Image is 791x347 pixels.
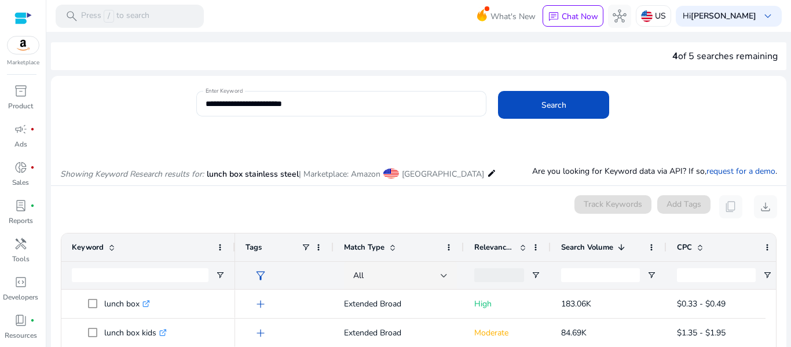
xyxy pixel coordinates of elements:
[14,84,28,98] span: inventory_2
[65,9,79,23] span: search
[12,177,29,188] p: Sales
[8,101,33,111] p: Product
[763,271,772,280] button: Open Filter Menu
[672,49,778,63] div: of 5 searches remaining
[299,169,380,180] span: | Marketplace: Amazon
[691,10,756,21] b: [PERSON_NAME]
[215,271,225,280] button: Open Filter Menu
[254,326,268,340] span: add
[3,292,38,302] p: Developers
[761,9,775,23] span: keyboard_arrow_down
[561,327,587,338] span: 84.69K
[490,6,536,27] span: What's New
[353,270,364,281] span: All
[14,237,28,251] span: handyman
[104,321,167,345] p: lunch box kids
[14,275,28,289] span: code_blocks
[30,165,35,170] span: fiber_manual_record
[207,169,299,180] span: lunch box stainless steel
[5,330,37,341] p: Resources
[561,242,613,253] span: Search Volume
[72,268,208,282] input: Keyword Filter Input
[759,200,772,214] span: download
[60,169,204,180] i: Showing Keyword Research results for:
[677,327,726,338] span: $1.35 - $1.95
[14,122,28,136] span: campaign
[30,127,35,132] span: fiber_manual_record
[677,268,756,282] input: CPC Filter Input
[254,297,268,311] span: add
[72,242,104,253] span: Keyword
[641,10,653,22] img: us.svg
[14,139,27,149] p: Ads
[14,313,28,327] span: book_4
[14,199,28,213] span: lab_profile
[677,298,726,309] span: $0.33 - $0.49
[104,292,150,316] p: lunch box
[561,298,591,309] span: 183.06K
[543,5,603,27] button: chatChat Now
[608,5,631,28] button: hub
[672,50,678,63] span: 4
[104,10,114,23] span: /
[474,321,540,345] p: Moderate
[548,11,559,23] span: chat
[402,169,484,180] span: [GEOGRAPHIC_DATA]
[561,268,640,282] input: Search Volume Filter Input
[541,99,566,111] span: Search
[655,6,666,26] p: US
[9,215,33,226] p: Reports
[706,166,775,177] a: request for a demo
[14,160,28,174] span: donut_small
[487,166,496,180] mat-icon: edit
[206,87,243,95] mat-label: Enter Keyword
[532,165,777,177] p: Are you looking for Keyword data via API? If so, .
[613,9,627,23] span: hub
[246,242,262,253] span: Tags
[677,242,692,253] span: CPC
[683,12,756,20] p: Hi
[531,271,540,280] button: Open Filter Menu
[30,318,35,323] span: fiber_manual_record
[498,91,609,119] button: Search
[562,11,598,22] p: Chat Now
[344,292,453,316] p: Extended Broad
[647,271,656,280] button: Open Filter Menu
[81,10,149,23] p: Press to search
[344,242,384,253] span: Match Type
[344,321,453,345] p: Extended Broad
[754,195,777,218] button: download
[474,242,515,253] span: Relevance Score
[254,269,268,283] span: filter_alt
[7,59,39,67] p: Marketplace
[8,36,39,54] img: amazon.svg
[30,203,35,208] span: fiber_manual_record
[12,254,30,264] p: Tools
[474,292,540,316] p: High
